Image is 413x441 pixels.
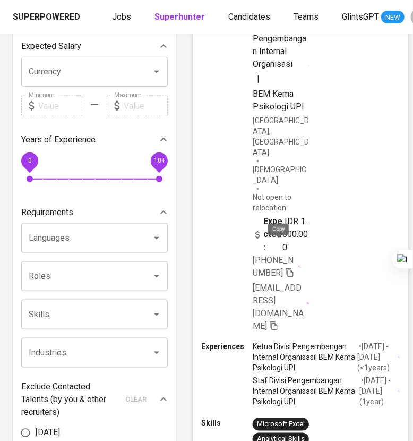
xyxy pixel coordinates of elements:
p: Not open to relocation [253,192,309,213]
span: Candidates [228,12,270,22]
b: Superhunter [154,12,205,22]
div: Microsoft Excel [257,419,305,429]
span: [EMAIL_ADDRESS][DOMAIN_NAME] [253,283,304,331]
a: Jobs [112,11,133,24]
div: [GEOGRAPHIC_DATA], [GEOGRAPHIC_DATA] [253,115,309,158]
span: Teams [294,12,319,22]
a: Teams [294,11,321,24]
p: • [DATE] - [DATE] ( <1 years ) [357,341,395,373]
span: [DEMOGRAPHIC_DATA] [253,164,309,185]
span: NEW [381,12,405,23]
span: [DATE] [36,427,60,439]
span: 10+ [153,157,165,165]
p: Expected Salary [21,40,81,53]
span: 0 [28,157,31,165]
p: Years of Experience [21,133,96,146]
span: Ketua Divisi Pengembangan Internal Organisasi [253,20,306,69]
span: BEM Kema Psikologi UPI [253,88,304,111]
span: Jobs [112,12,131,22]
button: Open [149,269,164,284]
p: Ketua Divisi Pengembangan Internal Organisasi | BEM Kema Psikologi UPI [253,341,358,373]
button: Open [149,345,164,360]
p: • [DATE] - [DATE] ( 1 year ) [359,375,395,407]
img: magic_wand.svg [306,302,309,305]
p: Requirements [21,206,73,219]
button: Open [149,64,164,79]
div: Years of Experience [21,129,168,150]
a: GlintsGPT NEW [342,11,405,24]
div: Expected Salary [21,36,168,57]
input: Value [124,95,168,116]
a: Superpowered [13,11,82,23]
p: Exclude Contacted Talents (by you & other recruiters) [21,380,119,419]
div: IDR 1.000.000 [253,215,309,253]
a: Superhunter [154,11,207,24]
span: | [257,72,260,85]
button: Open [149,231,164,245]
p: Staf Divisi Pengembangan Internal Organisasi | BEM Kema Psikologi UPI [253,375,359,407]
span: [PHONE_NUMBER] [253,255,294,278]
b: Expected: [263,215,282,253]
p: Experiences [201,341,252,352]
div: Superpowered [13,11,80,23]
input: Value [38,95,82,116]
span: GlintsGPT [342,12,379,22]
div: Exclude Contacted Talents (by you & other recruiters)clear [21,380,168,419]
a: Candidates [228,11,272,24]
p: Skills [201,418,252,429]
button: Open [149,307,164,322]
div: Requirements [21,202,168,223]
